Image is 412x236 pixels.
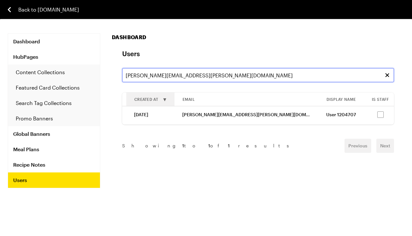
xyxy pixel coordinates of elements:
[228,143,230,148] span: 1
[8,34,100,49] a: Dashboard
[122,135,394,157] nav: Pagination
[8,111,100,126] a: Promo Banners
[8,49,100,65] a: HubPages
[127,93,174,106] button: Created At▼
[134,111,148,118] span: [DATE]
[8,172,100,188] a: Users
[326,111,356,118] span: User 1204707
[182,111,311,118] span: [PERSON_NAME][EMAIL_ADDRESS][PERSON_NAME][DOMAIN_NAME]
[208,143,210,148] span: 1
[8,65,100,80] a: Content Collections
[175,93,318,106] button: Email
[122,49,394,58] p: Users
[163,97,166,102] span: ▼
[319,93,364,106] div: Display Name
[8,95,100,111] a: Search Tag Collections
[384,72,391,79] button: Clear search
[8,80,100,95] a: Featured Card Collections
[8,142,100,157] a: Meal Plans
[8,126,100,142] a: Global Banners
[182,143,184,148] span: 1
[122,68,394,82] input: Search Email
[112,33,404,41] h1: Dashboard
[364,93,397,106] div: Is Staff
[18,6,79,13] span: Back to [DOMAIN_NAME]
[8,157,100,172] a: Recipe Notes
[122,143,296,149] p: Showing to of results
